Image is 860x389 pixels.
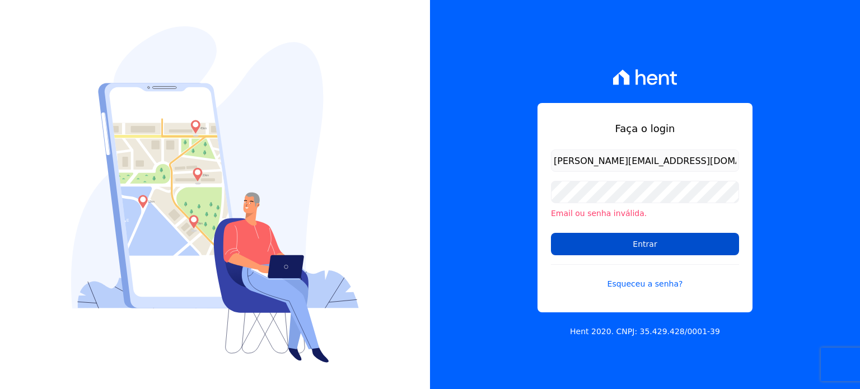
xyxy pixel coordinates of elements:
[551,233,739,255] input: Entrar
[71,26,359,363] img: Login
[551,121,739,136] h1: Faça o login
[570,326,720,338] p: Hent 2020. CNPJ: 35.429.428/0001-39
[551,208,739,219] li: Email ou senha inválida.
[551,264,739,290] a: Esqueceu a senha?
[551,149,739,172] input: Email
